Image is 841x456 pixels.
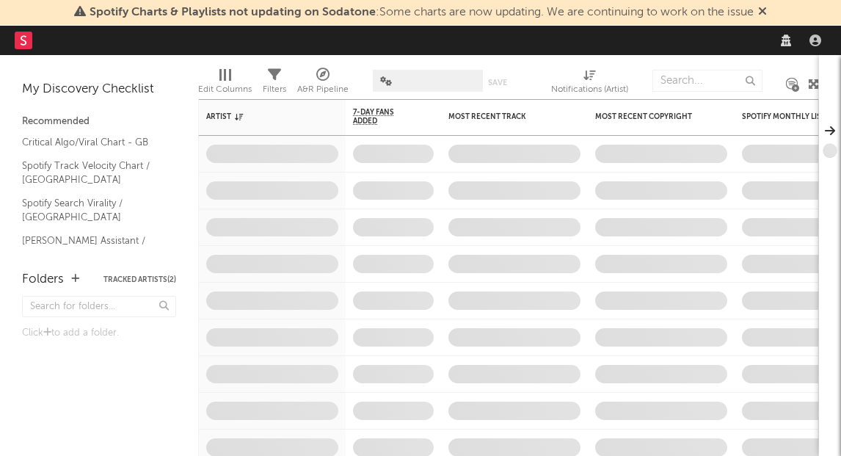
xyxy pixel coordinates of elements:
[263,62,286,105] div: Filters
[90,7,376,18] span: Spotify Charts & Playlists not updating on Sodatone
[22,113,176,131] div: Recommended
[488,79,507,87] button: Save
[22,325,176,342] div: Click to add a folder.
[22,158,161,188] a: Spotify Track Velocity Chart / [GEOGRAPHIC_DATA]
[758,7,767,18] span: Dismiss
[551,81,628,98] div: Notifications (Artist)
[22,271,64,289] div: Folders
[22,81,176,98] div: My Discovery Checklist
[198,62,252,105] div: Edit Columns
[297,62,349,105] div: A&R Pipeline
[22,296,176,317] input: Search for folders...
[90,7,754,18] span: : Some charts are now updating. We are continuing to work on the issue
[206,112,316,121] div: Artist
[353,108,412,126] span: 7-Day Fans Added
[22,233,161,263] a: [PERSON_NAME] Assistant / [GEOGRAPHIC_DATA]
[652,70,762,92] input: Search...
[297,81,349,98] div: A&R Pipeline
[448,112,558,121] div: Most Recent Track
[551,62,628,105] div: Notifications (Artist)
[198,81,252,98] div: Edit Columns
[595,112,705,121] div: Most Recent Copyright
[22,195,161,225] a: Spotify Search Virality / [GEOGRAPHIC_DATA]
[103,276,176,283] button: Tracked Artists(2)
[263,81,286,98] div: Filters
[22,134,161,151] a: Critical Algo/Viral Chart - GB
